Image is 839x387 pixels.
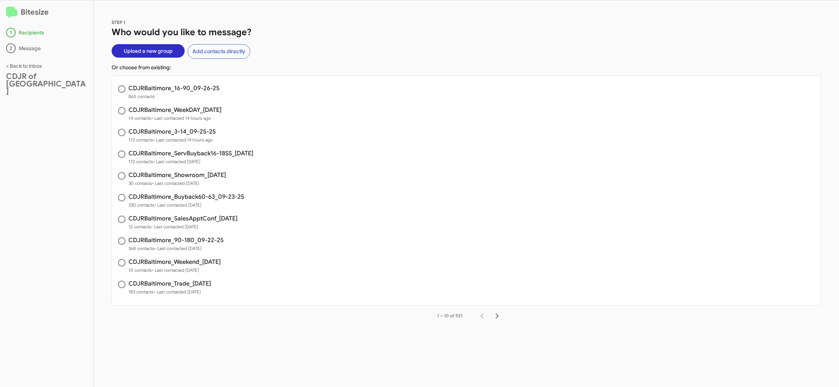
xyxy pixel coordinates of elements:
[128,107,221,113] h3: CDJRBaltimore_WeekDAY_[DATE]
[112,64,821,71] p: Or choose from existing:
[128,245,224,252] span: 368 contacts
[128,266,221,274] span: 10 contacts
[128,201,244,209] span: 330 contacts
[128,194,244,200] h3: CDJRBaltimore_Buyback60-63_09-23-25
[128,288,211,296] span: 183 contacts
[6,63,42,69] a: < Back to inbox
[154,202,202,208] span: • Last contacted [DATE]
[112,44,185,58] button: Upload a new group
[151,115,211,121] span: • Last contacted 14 hours ago
[124,44,173,58] span: Upload a new group
[154,289,201,295] span: • Last contacted [DATE]
[128,150,253,156] h3: CDJRBaltimore_ServBuyback16-18SS_[DATE]
[128,85,219,91] h3: CDJRBaltimore_16-90_09-26-25
[128,180,226,187] span: 30 contacts
[6,6,87,19] h2: Bitesize
[128,136,216,144] span: 172 contacts
[112,19,125,25] span: STEP 1
[153,137,213,143] span: • Last contacted 14 hours ago
[112,26,821,38] h1: Who would you like to message?
[188,44,250,59] button: Add contacts directly
[6,43,87,53] div: Message
[6,28,87,37] div: Recipients
[152,267,199,273] span: • Last contacted [DATE]
[128,216,237,222] h3: CDJRBaltimore_SalesApptConf_[DATE]
[128,158,253,165] span: 172 contacts
[6,7,18,19] img: logo-minimal.svg
[152,180,199,186] span: • Last contacted [DATE]
[153,159,200,164] span: • Last contacted [DATE]
[6,43,16,53] div: 2
[6,73,87,95] div: CDJR of [GEOGRAPHIC_DATA]
[128,115,221,122] span: 14 contacts
[128,281,211,287] h3: CDJRBaltimore_Trade_[DATE]
[128,129,216,135] h3: CDJRBaltimore_3-14_09-25-25
[437,312,463,320] div: 1 – 10 of 931
[128,259,221,265] h3: CDJRBaltimore_Weekend_[DATE]
[128,237,224,243] h3: CDJRBaltimore_90-180_09-22-25
[475,308,490,323] button: Previous page
[6,28,16,37] div: 1
[128,93,219,100] span: 865 contacts
[128,172,226,178] h3: CDJRBaltimore_Showroom_[DATE]
[151,224,198,229] span: • Last contacted [DATE]
[490,308,505,323] button: Next page
[154,246,202,251] span: • Last contacted [DATE]
[128,223,237,231] span: 12 contacts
